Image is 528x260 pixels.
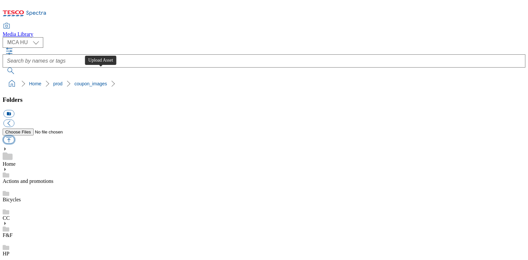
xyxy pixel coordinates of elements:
[29,81,41,86] a: Home
[3,197,21,202] a: Bicycles
[3,96,525,103] h3: Folders
[3,232,13,238] a: F&F
[7,78,17,89] a: home
[3,178,53,184] a: Actions and promotions
[3,77,525,90] nav: breadcrumb
[74,81,107,86] a: coupon_images
[3,161,16,167] a: Home
[3,31,33,37] span: Media Library
[3,251,9,256] a: HP
[53,81,62,86] a: prod
[3,54,525,68] input: Search by names or tags
[3,23,33,37] a: Media Library
[3,215,10,221] a: CC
